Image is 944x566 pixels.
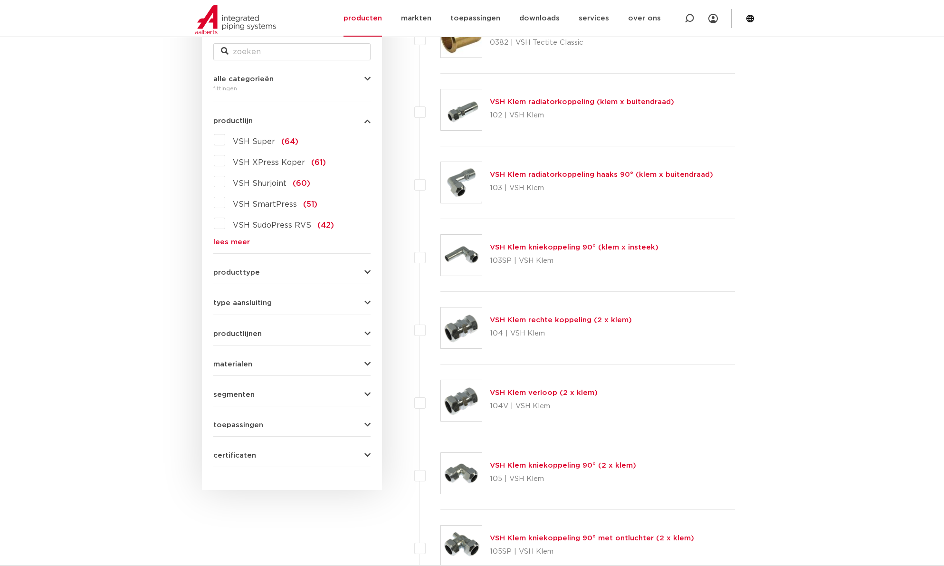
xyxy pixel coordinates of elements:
[441,453,482,494] img: Thumbnail for VSH Klem kniekoppeling 90° (2 x klem)
[490,181,713,196] p: 103 | VSH Klem
[233,221,311,229] span: VSH SudoPress RVS
[213,269,371,276] button: producttype
[490,544,694,559] p: 105SP | VSH Klem
[490,98,674,106] a: VSH Klem radiatorkoppeling (klem x buitendraad)
[490,317,632,324] a: VSH Klem rechte koppeling (2 x klem)
[441,17,482,58] img: Thumbnail for Insert voor PB&PEX tube
[317,221,334,229] span: (42)
[213,299,272,307] span: type aansluiting
[213,43,371,60] input: zoeken
[303,201,317,208] span: (51)
[441,235,482,276] img: Thumbnail for VSH Klem kniekoppeling 90° (klem x insteek)
[490,399,598,414] p: 104V | VSH Klem
[213,452,371,459] button: certificaten
[213,452,256,459] span: certificaten
[213,239,371,246] a: lees meer
[293,180,310,187] span: (60)
[490,471,636,487] p: 105 | VSH Klem
[213,391,255,398] span: segmenten
[490,462,636,469] a: VSH Klem kniekoppeling 90° (2 x klem)
[490,389,598,396] a: VSH Klem verloop (2 x klem)
[213,391,371,398] button: segmenten
[441,307,482,348] img: Thumbnail for VSH Klem rechte koppeling (2 x klem)
[233,138,275,145] span: VSH Super
[213,83,371,94] div: fittingen
[441,380,482,421] img: Thumbnail for VSH Klem verloop (2 x klem)
[213,269,260,276] span: producttype
[490,253,658,269] p: 103SP | VSH Klem
[213,422,371,429] button: toepassingen
[490,35,583,50] p: 0382 | VSH Tectite Classic
[213,361,371,368] button: materialen
[490,108,674,123] p: 102 | VSH Klem
[490,535,694,542] a: VSH Klem kniekoppeling 90° met ontluchter (2 x klem)
[213,299,371,307] button: type aansluiting
[233,201,297,208] span: VSH SmartPress
[213,330,262,337] span: productlijnen
[281,138,298,145] span: (64)
[213,76,274,83] span: alle categorieën
[233,180,286,187] span: VSH Shurjoint
[441,89,482,130] img: Thumbnail for VSH Klem radiatorkoppeling (klem x buitendraad)
[213,422,263,429] span: toepassingen
[213,361,252,368] span: materialen
[441,162,482,203] img: Thumbnail for VSH Klem radiatorkoppeling haaks 90° (klem x buitendraad)
[490,171,713,178] a: VSH Klem radiatorkoppeling haaks 90° (klem x buitendraad)
[213,117,253,125] span: productlijn
[213,76,371,83] button: alle categorieën
[490,326,632,341] p: 104 | VSH Klem
[233,159,305,166] span: VSH XPress Koper
[311,159,326,166] span: (61)
[213,330,371,337] button: productlijnen
[213,117,371,125] button: productlijn
[490,244,658,251] a: VSH Klem kniekoppeling 90° (klem x insteek)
